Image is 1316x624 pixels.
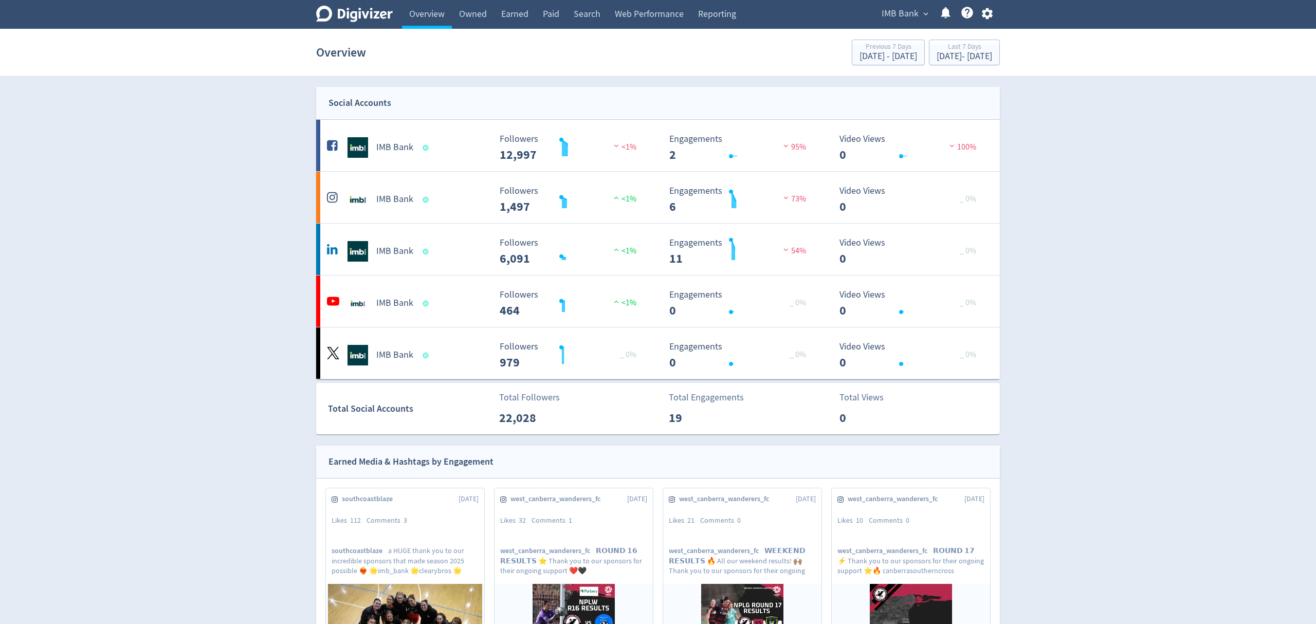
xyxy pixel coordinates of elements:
[376,245,413,258] h5: IMB Bank
[781,194,791,201] img: negative-performance.svg
[937,43,992,52] div: Last 7 Days
[669,516,700,526] div: Likes
[687,516,694,525] span: 21
[837,546,933,556] span: west_canberra_wanderers_fc
[664,238,818,265] svg: Engagements 11
[848,494,943,504] span: west_canberra_wanderers_fc
[376,141,413,154] h5: IMB Bank
[960,246,976,256] span: _ 0%
[700,516,746,526] div: Comments
[423,197,432,203] span: Data last synced: 11 Aug 2025, 4:02pm (AEST)
[921,9,930,19] span: expand_more
[669,546,816,575] p: 𝗪𝗘𝗘𝗞𝗘𝗡𝗗 𝗥𝗘𝗦𝗨𝗟𝗧𝗦 🔥 All our weekend results! 🙌🏽 Thank you to our sponsors for their ongoing support...
[348,189,368,210] img: IMB Bank undefined
[869,516,915,526] div: Comments
[781,142,791,150] img: negative-performance.svg
[852,40,925,65] button: Previous 7 Days[DATE] - [DATE]
[328,401,492,416] div: Total Social Accounts
[376,349,413,361] h5: IMB Bank
[495,134,649,161] svg: Followers 12,997
[348,293,368,314] img: IMB Bank undefined
[499,409,558,427] p: 22,028
[664,342,818,369] svg: Engagements 0
[316,276,1000,327] a: IMB Bank undefinedIMB Bank Followers 464 Followers 464 <1% Engagements 0 Engagements 0 _ 0% Video...
[348,137,368,158] img: IMB Bank undefined
[532,516,578,526] div: Comments
[664,290,818,317] svg: Engagements 0
[348,241,368,262] img: IMB Bank undefined
[328,96,391,111] div: Social Accounts
[834,342,989,369] svg: Video Views 0
[316,172,1000,223] a: IMB Bank undefinedIMB Bank Followers 1,497 Followers 1,497 <1% Engagements 6 Engagements 6 73% Vi...
[781,142,806,152] span: 95%
[669,546,764,556] span: west_canberra_wanderers_fc
[790,298,806,308] span: _ 0%
[423,353,432,358] span: Data last synced: 11 Aug 2025, 10:02am (AEST)
[376,297,413,309] h5: IMB Bank
[679,494,775,504] span: west_canberra_wanderers_fc
[839,391,899,405] p: Total Views
[882,6,919,22] span: IMB Bank
[834,134,989,161] svg: Video Views 0
[500,546,596,556] span: west_canberra_wanderers_fc
[878,6,931,22] button: IMB Bank
[737,516,741,525] span: 0
[611,246,636,256] span: <1%
[423,249,432,254] span: Data last synced: 11 Aug 2025, 3:02am (AEST)
[860,43,917,52] div: Previous 7 Days
[664,186,818,213] svg: Engagements 6
[423,301,432,306] span: Data last synced: 11 Aug 2025, 12:02am (AEST)
[964,494,984,504] span: [DATE]
[611,194,622,201] img: positive-performance.svg
[669,409,728,427] p: 19
[781,246,791,253] img: negative-performance.svg
[620,350,636,360] span: _ 0%
[519,516,526,525] span: 32
[611,298,622,305] img: positive-performance.svg
[316,327,1000,379] a: IMB Bank undefinedIMB Bank Followers 979 Followers 979 _ 0% Engagements 0 Engagements 0 _ 0% Vide...
[960,350,976,360] span: _ 0%
[834,186,989,213] svg: Video Views 0
[790,350,806,360] span: _ 0%
[332,546,388,556] span: southcoastblaze
[611,142,636,152] span: <1%
[350,516,361,525] span: 112
[937,52,992,61] div: [DATE] - [DATE]
[500,516,532,526] div: Likes
[834,238,989,265] svg: Video Views 0
[367,516,413,526] div: Comments
[796,494,816,504] span: [DATE]
[627,494,647,504] span: [DATE]
[499,391,560,405] p: Total Followers
[960,194,976,204] span: _ 0%
[947,142,957,150] img: negative-performance.svg
[423,145,432,151] span: Data last synced: 11 Aug 2025, 6:01am (AEST)
[781,246,806,256] span: 54%
[860,52,917,61] div: [DATE] - [DATE]
[316,36,366,69] h1: Overview
[929,40,1000,65] button: Last 7 Days[DATE]- [DATE]
[495,238,649,265] svg: Followers 6,091
[611,194,636,204] span: <1%
[837,516,869,526] div: Likes
[960,298,976,308] span: _ 0%
[611,298,636,308] span: <1%
[376,193,413,206] h5: IMB Bank
[348,345,368,365] img: IMB Bank undefined
[342,494,398,504] span: southcoastblaze
[495,290,649,317] svg: Followers 464
[781,194,806,204] span: 73%
[332,546,479,575] p: a HUGE thank you to our incredible sponsors that made season 2025 possible ❤️‍🔥 🌟imb_bank 🌟cleary...
[332,516,367,526] div: Likes
[664,134,818,161] svg: Engagements 2
[316,224,1000,275] a: IMB Bank undefinedIMB Bank Followers 6,091 Followers 6,091 <1% Engagements 11 Engagements 11 54% ...
[947,142,976,152] span: 100%
[495,342,649,369] svg: Followers 979
[669,391,744,405] p: Total Engagements
[839,409,899,427] p: 0
[328,454,493,469] div: Earned Media & Hashtags by Engagement
[569,516,572,525] span: 1
[316,120,1000,171] a: IMB Bank undefinedIMB Bank Followers 12,997 Followers 12,997 <1% Engagements 2 Engagements 2 95% ...
[459,494,479,504] span: [DATE]
[500,546,647,575] p: 𝗥𝗢𝗨𝗡𝗗 𝟭𝟲 𝗥𝗘𝗦𝗨𝗟𝗧𝗦 ⭐️ Thank you to our sponsors for their ongoing support ❤️🖤 canberrasoutherncross...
